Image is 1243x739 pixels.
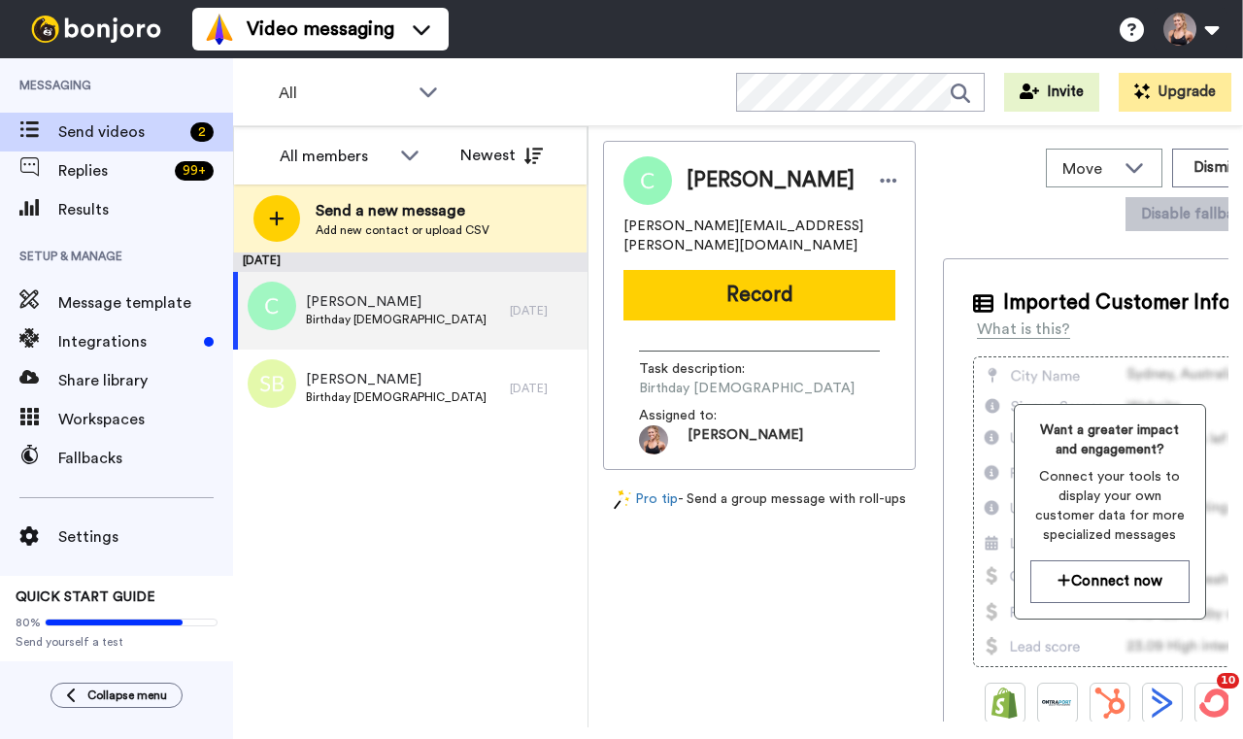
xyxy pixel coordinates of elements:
span: [PERSON_NAME] [306,370,487,389]
span: Want a greater impact and engagement? [1030,420,1190,459]
div: All members [280,145,390,168]
img: c.png [248,282,296,330]
span: Results [58,198,233,221]
span: Share library [58,369,233,392]
span: Send videos [58,120,183,144]
img: Ontraport [1042,688,1073,719]
div: 2 [190,122,214,142]
span: Add new contact or upload CSV [316,222,489,238]
span: Birthday [DEMOGRAPHIC_DATA] [306,389,487,405]
span: Birthday [DEMOGRAPHIC_DATA] [306,312,487,327]
button: Record [623,270,895,320]
img: magic-wand.svg [614,489,631,510]
button: Collapse menu [50,683,183,708]
div: 99 + [175,161,214,181]
span: [PERSON_NAME][EMAIL_ADDRESS][PERSON_NAME][DOMAIN_NAME] [623,217,895,255]
img: bj-logo-header-white.svg [23,16,169,43]
div: What is this? [977,318,1070,341]
img: bbf9e361-706d-497a-b40a-e48c4100e2e5-1692461986.jpg [639,425,668,454]
span: Move [1062,157,1115,181]
button: Newest [446,136,557,175]
div: - Send a group message with roll-ups [603,489,916,510]
span: Task description : [639,359,775,379]
span: Integrations [58,330,196,353]
span: Fallbacks [58,447,233,470]
img: vm-color.svg [204,14,235,45]
span: All [279,82,409,105]
img: ActiveCampaign [1147,688,1178,719]
span: 10 [1217,673,1239,689]
img: Shopify [990,688,1021,719]
span: Settings [58,525,233,549]
span: Imported Customer Info [1003,288,1230,318]
div: [DATE] [233,252,588,272]
span: [PERSON_NAME] [687,166,855,195]
button: Invite [1004,73,1099,112]
span: Collapse menu [87,688,167,703]
img: Hubspot [1094,688,1125,719]
img: Image of Connie [623,156,672,205]
span: Send yourself a test [16,634,218,650]
img: sb.png [248,359,296,408]
span: Replies [58,159,167,183]
span: Assigned to: [639,406,775,425]
span: [PERSON_NAME] [688,425,803,454]
span: Video messaging [247,16,394,43]
span: Workspaces [58,408,233,431]
iframe: Intercom live chat [1177,673,1224,720]
span: 80% [16,615,41,630]
span: Message template [58,291,233,315]
div: [DATE] [510,303,578,319]
span: Birthday [DEMOGRAPHIC_DATA] [639,379,855,398]
span: [PERSON_NAME] [306,292,487,312]
div: [DATE] [510,381,578,396]
button: Upgrade [1119,73,1231,112]
span: Connect your tools to display your own customer data for more specialized messages [1030,467,1190,545]
button: Connect now [1030,560,1190,602]
a: Pro tip [614,489,678,510]
span: Send a new message [316,199,489,222]
span: QUICK START GUIDE [16,590,155,604]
